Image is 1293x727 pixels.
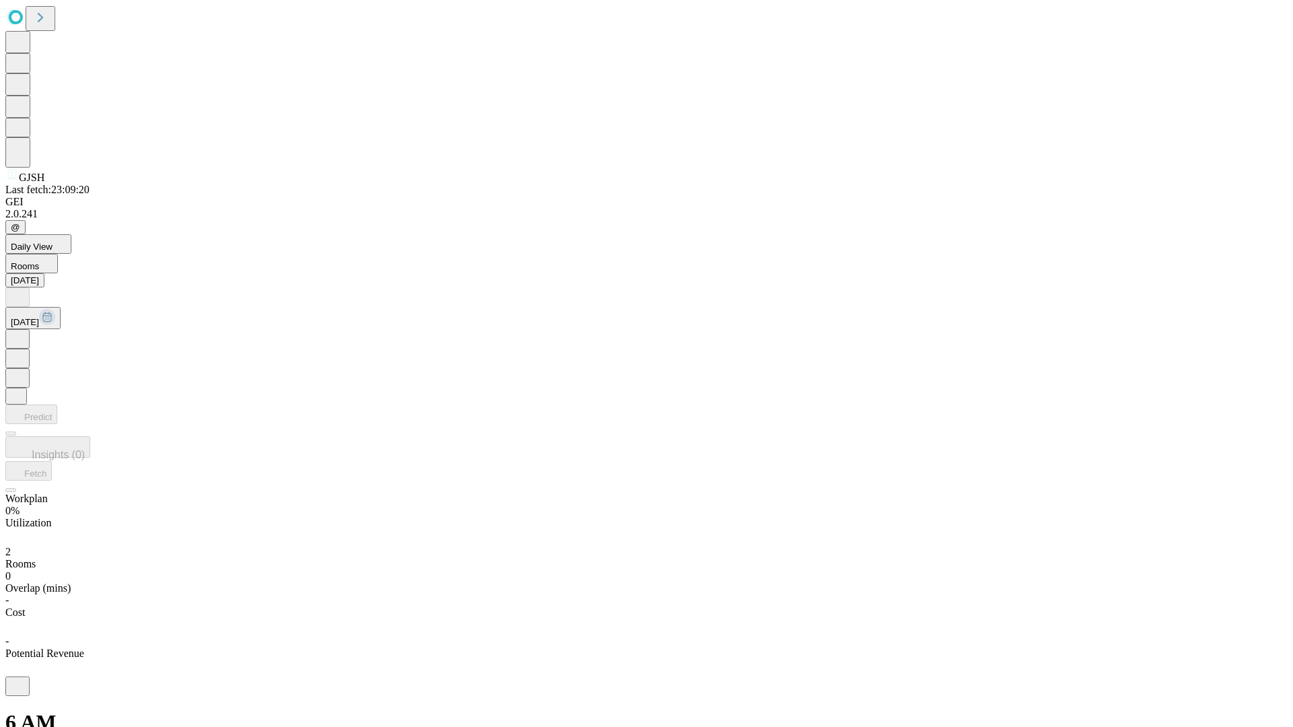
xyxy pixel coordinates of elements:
span: Overlap (mins) [5,582,71,594]
span: Insights (0) [32,449,85,460]
span: Rooms [5,558,36,569]
span: Daily View [11,242,53,252]
span: Rooms [11,261,39,271]
span: Utilization [5,517,51,528]
div: GEI [5,196,1288,208]
span: Potential Revenue [5,648,84,659]
button: [DATE] [5,307,61,329]
span: - [5,594,9,606]
button: Predict [5,405,57,424]
span: Cost [5,607,25,618]
span: 2 [5,546,11,557]
button: [DATE] [5,273,44,287]
span: Last fetch: 23:09:20 [5,184,90,195]
button: Daily View [5,234,71,254]
span: [DATE] [11,317,39,327]
span: GJSH [19,172,44,183]
button: Insights (0) [5,436,90,458]
span: 0% [5,505,20,516]
span: 0 [5,570,11,582]
button: @ [5,220,26,234]
div: 2.0.241 [5,208,1288,220]
span: Workplan [5,493,48,504]
button: Rooms [5,254,58,273]
span: @ [11,222,20,232]
span: - [5,635,9,647]
button: Fetch [5,461,52,481]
